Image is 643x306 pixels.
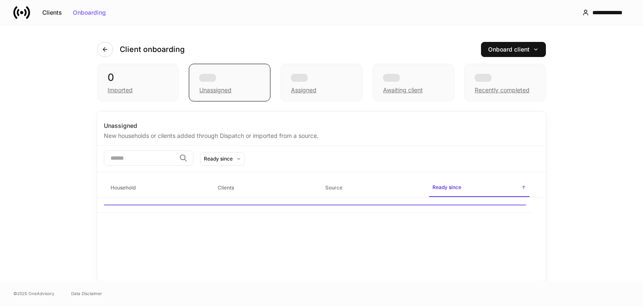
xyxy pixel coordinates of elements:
[383,86,423,94] div: Awaiting client
[120,44,185,54] h4: Client onboarding
[291,86,316,94] div: Assigned
[325,184,342,192] h6: Source
[73,10,106,16] div: Onboarding
[71,290,102,297] a: Data Disclaimer
[214,179,315,197] span: Clients
[432,183,461,191] h6: Ready since
[189,64,270,101] div: Unassigned
[481,42,546,57] button: Onboard client
[488,47,539,52] div: Onboard client
[280,64,362,101] div: Assigned
[200,152,245,166] button: Ready since
[104,122,539,130] div: Unassigned
[37,6,67,19] button: Clients
[104,130,539,140] div: New households or clients added through Dispatch or imported from a source.
[107,179,208,197] span: Household
[475,86,530,94] div: Recently completed
[42,10,62,16] div: Clients
[373,64,454,101] div: Awaiting client
[67,6,111,19] button: Onboarding
[97,64,179,101] div: 0Imported
[464,64,546,101] div: Recently completed
[111,184,136,192] h6: Household
[108,71,168,84] div: 0
[218,184,234,192] h6: Clients
[429,179,530,197] span: Ready since
[13,290,54,297] span: © 2025 OneAdvisory
[204,155,233,163] div: Ready since
[199,86,231,94] div: Unassigned
[322,179,422,197] span: Source
[108,86,133,94] div: Imported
